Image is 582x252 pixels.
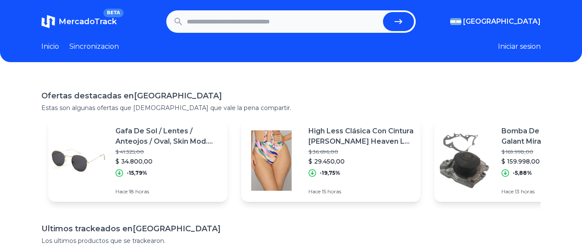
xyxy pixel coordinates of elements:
[59,17,117,26] span: MercadoTrack
[308,157,414,166] p: $ 29.450,00
[241,119,420,202] a: Featured imageHigh Less Clásica Con Cintura [PERSON_NAME] Heaven Luz De Mar$ 36.696,00$ 29.450,00...
[308,188,414,195] p: Hace 15 horas
[41,15,55,28] img: MercadoTrack
[127,170,147,176] p: -15,79%
[48,130,109,191] img: Featured image
[69,41,119,52] a: Sincronizacion
[450,16,541,27] button: [GEOGRAPHIC_DATA]
[308,126,414,147] p: High Less Clásica Con Cintura [PERSON_NAME] Heaven Luz De Mar
[41,15,117,28] a: MercadoTrackBETA
[41,41,59,52] a: Inicio
[450,18,461,25] img: Argentina
[498,41,541,52] button: Iniciar sesion
[115,148,221,155] p: $ 41.325,00
[41,90,541,102] h1: Ofertas destacadas en [GEOGRAPHIC_DATA]
[320,170,340,176] p: -19,75%
[513,170,532,176] p: -5,88%
[41,104,541,112] p: Estas son algunas ofertas que [DEMOGRAPHIC_DATA] que vale la pena compartir.
[41,223,541,235] h1: Ultimos trackeados en [GEOGRAPHIC_DATA]
[463,16,541,27] span: [GEOGRAPHIC_DATA]
[241,130,302,191] img: Featured image
[308,148,414,155] p: $ 36.696,00
[48,119,227,202] a: Featured imageGafa De Sol / Lentes / Anteojos / Oval, Skin Mod. [GEOGRAPHIC_DATA]$ 41.325,00$ 34....
[115,157,221,166] p: $ 34.800,00
[115,188,221,195] p: Hace 18 horas
[103,9,124,17] span: BETA
[434,130,495,191] img: Featured image
[115,126,221,147] p: Gafa De Sol / Lentes / Anteojos / Oval, Skin Mod. [GEOGRAPHIC_DATA]
[41,236,541,245] p: Los ultimos productos que se trackearon.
